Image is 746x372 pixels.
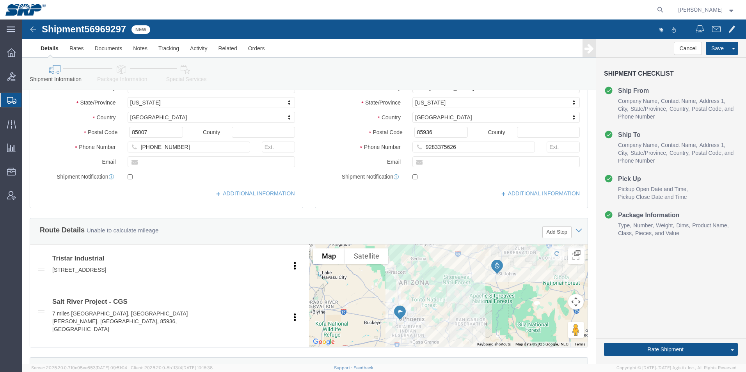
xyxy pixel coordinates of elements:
button: [PERSON_NAME] [678,5,735,14]
span: [DATE] 10:16:38 [182,365,213,370]
span: Copyright © [DATE]-[DATE] Agistix Inc., All Rights Reserved [616,365,737,371]
iframe: FS Legacy Container [22,19,746,364]
span: Client: 2025.20.0-8b113f4 [131,365,213,370]
img: logo [5,4,46,16]
span: [DATE] 09:51:04 [96,365,127,370]
a: Feedback [353,365,373,370]
span: Ed Simmons [678,5,723,14]
span: Server: 2025.20.0-710e05ee653 [31,365,127,370]
a: Support [334,365,353,370]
